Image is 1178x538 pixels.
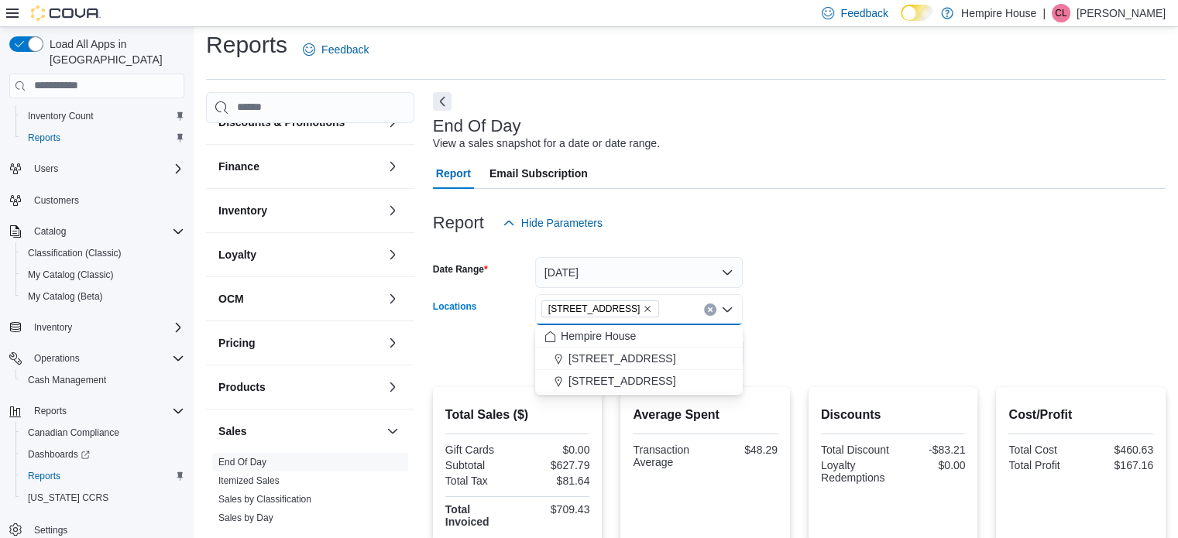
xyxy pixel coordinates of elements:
[1077,4,1166,22] p: [PERSON_NAME]
[445,459,514,471] div: Subtotal
[520,444,589,456] div: $0.00
[218,247,256,262] h3: Loyalty
[15,487,191,509] button: [US_STATE] CCRS
[643,304,652,314] button: Remove 59 First Street from selection in this group
[3,189,191,211] button: Customers
[22,467,67,485] a: Reports
[218,494,311,505] a: Sales by Classification
[1055,4,1066,22] span: CL
[383,378,402,396] button: Products
[22,107,100,125] a: Inventory Count
[1052,4,1070,22] div: Chris Lochan
[218,475,280,486] a: Itemized Sales
[218,291,380,307] button: OCM
[901,21,902,22] span: Dark Mode
[28,190,184,210] span: Customers
[28,247,122,259] span: Classification (Classic)
[433,92,452,111] button: Next
[433,135,660,152] div: View a sales snapshot for a date or date range.
[433,117,521,135] h3: End Of Day
[28,191,85,210] a: Customers
[1008,406,1153,424] h2: Cost/Profit
[383,245,402,264] button: Loyalty
[22,129,67,147] a: Reports
[3,400,191,422] button: Reports
[28,492,108,504] span: [US_STATE] CCRS
[3,348,191,369] button: Operations
[535,370,743,392] button: [STREET_ADDRESS]
[31,5,101,21] img: Cova
[22,244,128,262] a: Classification (Classic)
[383,422,402,440] button: Sales
[961,4,1036,22] p: Hempire House
[218,512,273,523] a: Sales by Day
[1042,4,1046,22] p: |
[22,423,125,442] a: Canadian Compliance
[28,159,184,178] span: Users
[22,244,184,262] span: Classification (Classic)
[633,444,702,468] div: Transaction Average
[28,110,94,122] span: Inventory Count
[383,334,402,352] button: Pricing
[22,287,109,306] a: My Catalog (Beta)
[28,269,114,281] span: My Catalog (Classic)
[34,405,67,417] span: Reports
[15,286,191,307] button: My Catalog (Beta)
[22,423,184,442] span: Canadian Compliance
[433,263,488,276] label: Date Range
[1084,444,1153,456] div: $460.63
[34,524,67,536] span: Settings
[22,445,96,464] a: Dashboards
[28,132,60,144] span: Reports
[445,475,514,487] div: Total Tax
[3,158,191,180] button: Users
[15,369,191,391] button: Cash Management
[721,303,733,316] button: Close list of options
[535,325,743,348] button: Hempire House
[22,129,184,147] span: Reports
[22,371,112,389] a: Cash Management
[297,34,375,65] a: Feedback
[541,300,660,317] span: 59 First Street
[709,444,778,456] div: $48.29
[28,470,60,482] span: Reports
[520,459,589,471] div: $627.79
[34,321,72,334] span: Inventory
[218,512,273,524] span: Sales by Day
[3,317,191,338] button: Inventory
[22,467,184,485] span: Reports
[28,402,184,420] span: Reports
[28,222,72,241] button: Catalog
[436,158,471,189] span: Report
[445,444,514,456] div: Gift Cards
[15,444,191,465] a: Dashboards
[34,225,66,238] span: Catalog
[535,348,743,370] button: [STREET_ADDRESS]
[34,163,58,175] span: Users
[445,503,489,528] strong: Total Invoiced
[34,194,79,207] span: Customers
[15,127,191,149] button: Reports
[489,158,588,189] span: Email Subscription
[218,379,266,395] h3: Products
[28,448,90,461] span: Dashboards
[28,349,86,368] button: Operations
[896,444,965,456] div: -$83.21
[218,159,259,174] h3: Finance
[383,290,402,308] button: OCM
[218,423,380,439] button: Sales
[218,291,244,307] h3: OCM
[218,457,266,468] a: End Of Day
[28,159,64,178] button: Users
[218,335,255,351] h3: Pricing
[15,422,191,444] button: Canadian Compliance
[22,266,184,284] span: My Catalog (Classic)
[15,105,191,127] button: Inventory Count
[206,29,287,60] h1: Reports
[1008,444,1077,456] div: Total Cost
[22,488,115,507] a: [US_STATE] CCRS
[218,203,267,218] h3: Inventory
[821,406,966,424] h2: Discounts
[15,465,191,487] button: Reports
[821,444,890,456] div: Total Discount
